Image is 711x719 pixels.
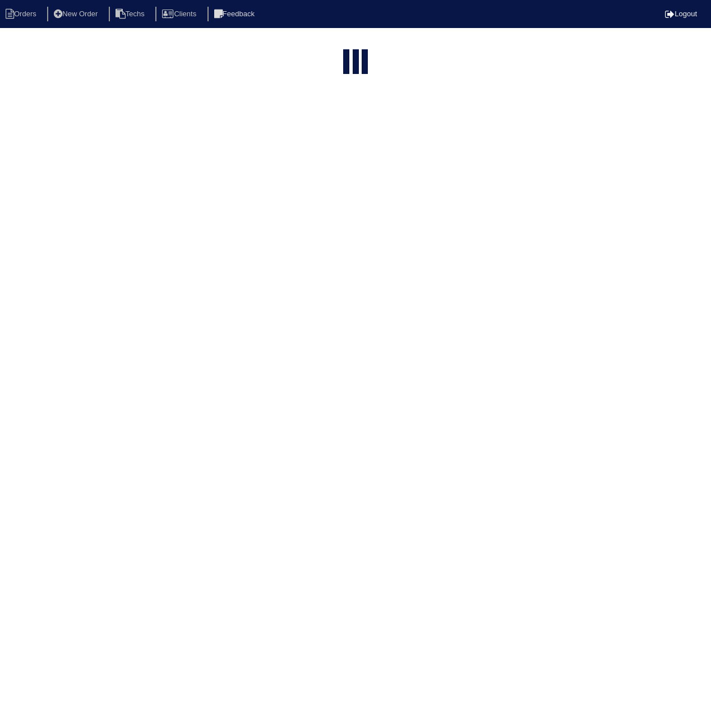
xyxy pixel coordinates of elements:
li: Techs [109,7,154,22]
a: New Order [47,10,107,18]
li: New Order [47,7,107,22]
a: Clients [155,10,205,18]
li: Clients [155,7,205,22]
div: loading... [353,49,359,74]
a: Techs [109,10,154,18]
li: Feedback [207,7,264,22]
a: Logout [665,10,697,18]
